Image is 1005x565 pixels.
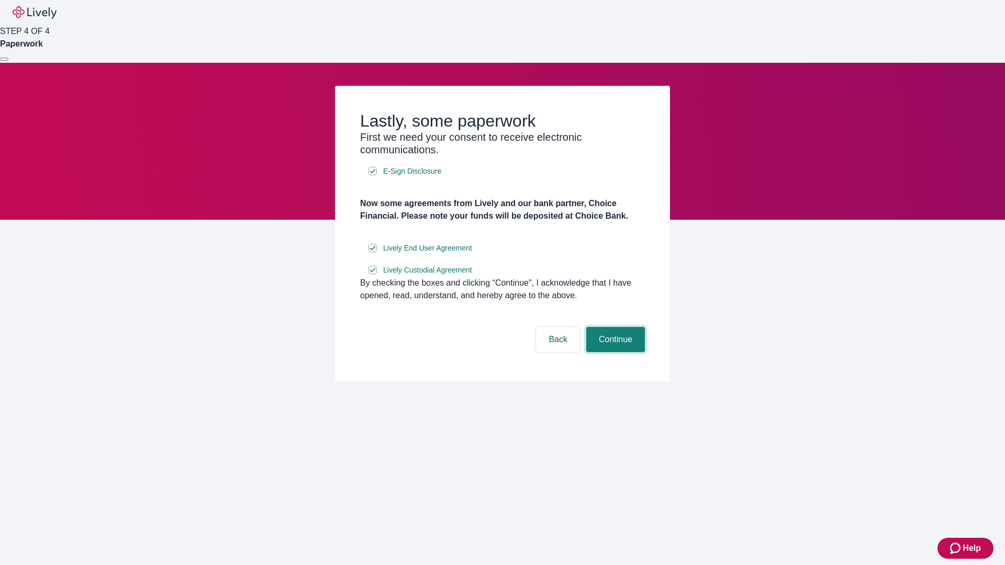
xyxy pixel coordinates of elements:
button: Back [536,327,580,352]
a: e-sign disclosure document [381,264,474,277]
a: e-sign disclosure document [381,242,474,255]
span: Help [963,542,981,555]
button: Zendesk support iconHelp [937,538,993,559]
span: Lively Custodial Agreement [383,265,472,276]
div: By checking the boxes and clicking “Continue", I acknowledge that I have opened, read, understand... [360,277,645,302]
img: Lively [13,6,57,19]
svg: Zendesk support icon [950,542,963,555]
span: E-Sign Disclosure [383,166,441,177]
span: Lively End User Agreement [383,243,472,254]
a: e-sign disclosure document [381,165,443,178]
h3: First we need your consent to receive electronic communications. [360,131,645,156]
button: Continue [586,327,645,352]
h4: Now some agreements from Lively and our bank partner, Choice Financial. Please note your funds wi... [360,197,645,222]
h2: Lastly, some paperwork [360,111,645,131]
